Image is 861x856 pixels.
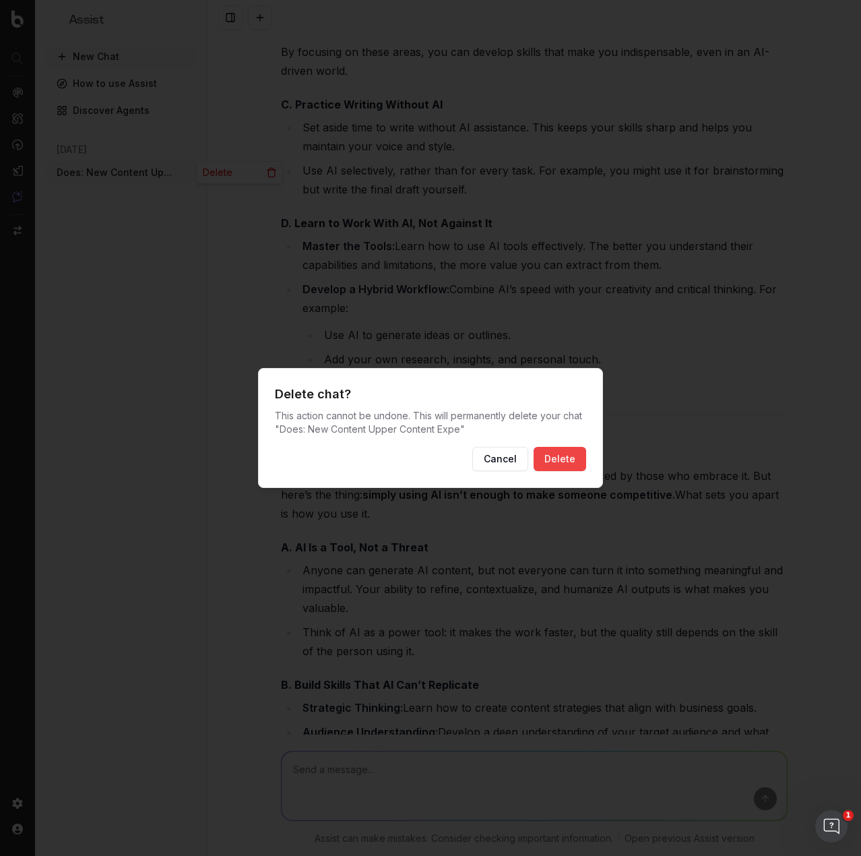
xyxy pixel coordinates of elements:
[472,447,528,471] button: Cancel
[815,810,848,843] iframe: Intercom live chat
[275,409,586,436] p: This action cannot be undone. This will permanently delete your chat " Does: New Content Upper Co...
[275,385,586,404] h2: Delete chat?
[534,447,586,471] button: Delete
[843,810,854,821] span: 1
